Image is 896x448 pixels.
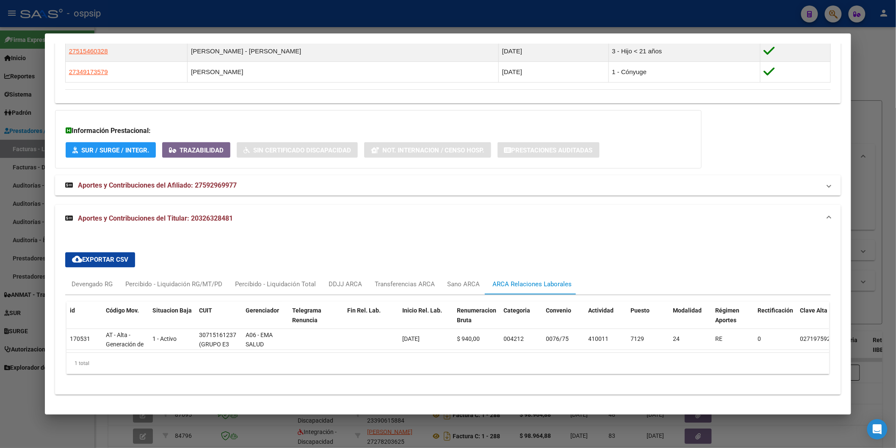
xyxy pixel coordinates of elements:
[81,147,149,154] span: SUR / SURGE / INTEGR.
[199,307,212,314] span: CUIT
[800,336,868,343] span: 02719759289772799300
[504,307,531,314] span: Categoria
[797,302,882,339] datatable-header-cell: Clave Alta
[628,302,670,339] datatable-header-cell: Puesto
[673,307,702,314] span: Modalidad
[55,175,841,196] mat-expansion-panel-header: Aportes y Contribuciones del Afiliado: 27592969977
[329,280,362,289] div: DDJJ ARCA
[670,302,712,339] datatable-header-cell: Modalidad
[585,302,628,339] datatable-header-cell: Actividad
[125,280,222,289] div: Percibido - Liquidación RG/MT/PD
[402,307,442,314] span: Inicio Rel. Lab.
[498,61,608,82] td: [DATE]
[66,142,156,158] button: SUR / SURGE / INTEGR.
[72,280,113,289] div: Devengado RG
[501,302,543,339] datatable-header-cell: Categoria
[867,419,888,440] div: Open Intercom Messenger
[347,307,381,314] span: Fin Rel. Lab.
[246,332,273,348] span: A06 - EMA SALUD
[106,307,139,314] span: Código Mov.
[55,205,841,232] mat-expansion-panel-header: Aportes y Contribuciones del Titular: 20326328481
[448,280,480,289] div: Sano ARCA
[375,280,435,289] div: Transferencias ARCA
[72,254,82,265] mat-icon: cloud_download
[589,336,609,343] span: 410011
[69,68,108,75] span: 27349173579
[152,307,192,314] span: Situacion Baja
[800,307,828,314] span: Clave Alta
[364,142,491,158] button: Not. Internacion / Censo Hosp.
[152,336,177,343] span: 1 - Activo
[69,47,108,55] span: 27515460328
[673,336,680,343] span: 24
[382,147,484,154] span: Not. Internacion / Censo Hosp.
[70,307,75,314] span: id
[498,142,600,158] button: Prestaciones Auditadas
[631,336,644,343] span: 7129
[242,302,289,339] datatable-header-cell: Gerenciador
[196,302,242,339] datatable-header-cell: CUIT
[106,332,144,358] span: AT - Alta - Generación de clave
[498,41,608,61] td: [DATE]
[237,142,358,158] button: Sin Certificado Discapacidad
[399,302,454,339] datatable-header-cell: Inicio Rel. Lab.
[246,307,279,314] span: Gerenciador
[454,302,501,339] datatable-header-cell: Renumeracion Bruta
[66,126,691,136] h3: Información Prestacional:
[543,302,585,339] datatable-header-cell: Convenio
[546,307,572,314] span: Convenio
[493,280,572,289] div: ARCA Relaciones Laborales
[608,41,760,61] td: 3 - Hijo < 21 años
[66,353,830,374] div: 1 total
[512,147,593,154] span: Prestaciones Auditadas
[716,307,740,324] span: Régimen Aportes
[253,147,351,154] span: Sin Certificado Discapacidad
[180,147,224,154] span: Trazabilidad
[758,336,761,343] span: 0
[402,336,420,343] span: [DATE]
[504,336,524,343] span: 004212
[162,142,230,158] button: Trazabilidad
[199,341,229,358] span: (GRUPO E3 SRL)
[546,336,569,343] span: 0076/75
[631,307,650,314] span: Puesto
[102,302,149,339] datatable-header-cell: Código Mov.
[235,280,316,289] div: Percibido - Liquidación Total
[344,302,399,339] datatable-header-cell: Fin Rel. Lab.
[66,302,102,339] datatable-header-cell: id
[758,307,794,314] span: Rectificación
[712,302,755,339] datatable-header-cell: Régimen Aportes
[608,61,760,82] td: 1 - Cónyuge
[188,61,499,82] td: [PERSON_NAME]
[78,214,233,222] span: Aportes y Contribuciones del Titular: 20326328481
[70,336,90,343] span: 170531
[65,252,135,268] button: Exportar CSV
[78,181,237,189] span: Aportes y Contribuciones del Afiliado: 27592969977
[149,302,196,339] datatable-header-cell: Situacion Baja
[289,302,344,339] datatable-header-cell: Telegrama Renuncia
[72,256,128,264] span: Exportar CSV
[716,336,723,343] span: RE
[292,307,321,324] span: Telegrama Renuncia
[457,336,480,343] span: $ 940,00
[55,232,841,395] div: Aportes y Contribuciones del Titular: 20326328481
[755,302,797,339] datatable-header-cell: Rectificación
[188,41,499,61] td: [PERSON_NAME] - [PERSON_NAME]
[589,307,614,314] span: Actividad
[199,331,236,340] div: 30715161237
[457,307,497,324] span: Renumeracion Bruta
